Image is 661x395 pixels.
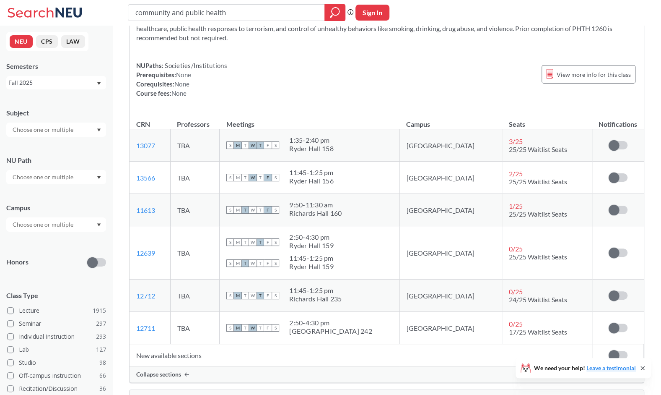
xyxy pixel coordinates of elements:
[509,328,567,336] span: 17/25 Waitlist Seats
[249,292,257,299] span: W
[241,259,249,267] span: T
[136,206,155,214] a: 11613
[170,226,220,280] td: TBA
[170,194,220,226] td: TBA
[289,319,372,327] div: 2:50 - 4:30 pm
[6,156,106,165] div: NU Path
[289,327,372,335] div: [GEOGRAPHIC_DATA] 242
[355,5,389,21] button: Sign In
[289,233,334,241] div: 2:50 - 4:30 pm
[257,238,264,246] span: T
[289,262,334,271] div: Ryder Hall 159
[509,288,523,296] span: 0 / 25
[241,206,249,214] span: T
[93,306,106,315] span: 1915
[557,69,631,80] span: View more info for this class
[6,257,29,267] p: Honors
[249,141,257,149] span: W
[586,364,636,371] a: Leave a testimonial
[289,209,342,217] div: Richards Hall 160
[36,35,58,48] button: CPS
[241,174,249,181] span: T
[289,286,342,295] div: 11:45 - 1:25 pm
[509,210,567,218] span: 25/25 Waitlist Seats
[249,206,257,214] span: W
[399,226,502,280] td: [GEOGRAPHIC_DATA]
[264,141,272,149] span: F
[170,111,220,129] th: Professors
[330,7,340,18] svg: magnifying glass
[7,305,106,316] label: Lecture
[96,319,106,328] span: 297
[6,123,106,137] div: Dropdown arrow
[399,280,502,312] td: [GEOGRAPHIC_DATA]
[289,168,334,177] div: 11:45 - 1:25 pm
[264,292,272,299] span: F
[249,238,257,246] span: W
[226,174,234,181] span: S
[289,254,334,262] div: 11:45 - 1:25 pm
[509,296,567,303] span: 24/25 Waitlist Seats
[6,62,106,71] div: Semesters
[234,292,241,299] span: M
[289,295,342,303] div: Richards Hall 235
[264,174,272,181] span: F
[399,162,502,194] td: [GEOGRAPHIC_DATA]
[509,137,523,145] span: 3 / 25
[99,371,106,380] span: 66
[226,259,234,267] span: S
[6,291,106,300] span: Class Type
[96,345,106,354] span: 127
[509,202,523,210] span: 1 / 25
[226,141,234,149] span: S
[7,331,106,342] label: Individual Instruction
[509,178,567,186] span: 25/25 Waitlist Seats
[8,78,96,87] div: Fall 2025
[7,344,106,355] label: Lab
[226,292,234,299] span: S
[241,238,249,246] span: T
[97,223,101,227] svg: Dropdown arrow
[136,292,155,300] a: 12712
[534,365,636,371] span: We need your help!
[399,312,502,344] td: [GEOGRAPHIC_DATA]
[136,371,181,378] span: Collapse sections
[272,141,279,149] span: S
[272,174,279,181] span: S
[249,174,257,181] span: W
[136,174,155,182] a: 13566
[6,170,106,184] div: Dropdown arrow
[6,108,106,118] div: Subject
[136,61,227,98] div: NUPaths: Prerequisites: Corequisites: Course fees:
[264,206,272,214] span: F
[257,259,264,267] span: T
[6,217,106,232] div: Dropdown arrow
[97,176,101,179] svg: Dropdown arrow
[509,145,567,153] span: 25/25 Waitlist Seats
[176,71,191,78] span: None
[502,111,592,129] th: Seats
[61,35,85,48] button: LAW
[257,174,264,181] span: T
[509,245,523,253] span: 0 / 25
[136,324,155,332] a: 12711
[226,238,234,246] span: S
[97,82,101,85] svg: Dropdown arrow
[289,201,342,209] div: 9:50 - 11:30 am
[170,312,220,344] td: TBA
[170,129,220,162] td: TBA
[399,111,502,129] th: Campus
[272,206,279,214] span: S
[6,76,106,89] div: Fall 2025Dropdown arrow
[264,324,272,332] span: F
[399,129,502,162] td: [GEOGRAPHIC_DATA]
[257,141,264,149] span: T
[7,383,106,394] label: Recitation/Discussion
[96,332,106,341] span: 293
[241,141,249,149] span: T
[170,162,220,194] td: TBA
[8,172,79,182] input: Choose one or multiple
[226,324,234,332] span: S
[130,344,592,366] td: New available sections
[272,259,279,267] span: S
